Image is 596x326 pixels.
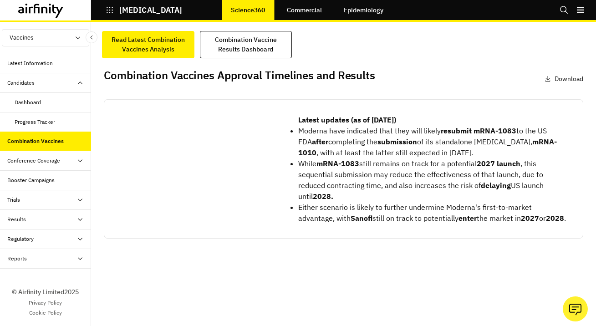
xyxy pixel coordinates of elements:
[104,69,375,82] h2: Combination Vaccines Approval Timelines and Results
[477,159,520,168] strong: 2027 launch
[15,98,41,107] div: Dashboard
[7,79,35,87] div: Candidates
[555,74,583,84] p: Download
[86,31,97,43] button: Close Sidebar
[12,287,79,297] p: © Airfinity Limited 2025
[7,157,60,165] div: Conference Coverage
[316,159,359,168] strong: mRNA-1083
[563,296,588,321] button: Ask our analysts
[7,196,20,204] div: Trials
[2,29,89,46] button: Vaccines
[441,126,472,135] strong: resubmit
[15,118,55,126] div: Progress Tracker
[298,125,568,158] li: Moderna have indicated that they will likely to the US FDA completing the of its standalone [MEDI...
[458,214,477,223] strong: enter
[206,35,286,54] div: Combination Vaccine Results Dashboard
[231,6,265,14] p: Science360
[351,214,372,223] strong: Sanofi
[298,202,568,224] li: Either scenario is likely to further undermine Moderna's first-to-market advantage, with still on...
[298,115,396,124] strong: Latest updates (as of [DATE])
[7,215,26,224] div: Results
[29,299,62,307] a: Privacy Policy
[108,35,188,54] div: Read Latest Combination Vaccines Analysis
[474,126,516,135] strong: mRNA-1083
[106,2,182,18] button: [MEDICAL_DATA]
[7,176,55,184] div: Booster Campaigns
[377,137,417,146] strong: submission
[312,137,328,146] strong: after
[7,59,53,67] div: Latest Information
[29,309,62,317] a: Cookie Policy
[7,137,64,145] div: Combination Vaccines
[7,255,27,263] div: Reports
[112,187,280,198] p: Click on the image to open the report
[546,214,564,223] strong: 2028
[313,192,333,201] strong: 2028.
[7,235,34,243] div: Regulatory
[521,214,539,223] strong: 2027
[560,2,569,18] button: Search
[119,6,182,14] p: [MEDICAL_DATA]
[298,158,568,202] li: While still remains on track for a potential , this sequential submission may reduce the effectiv...
[481,181,511,190] strong: delaying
